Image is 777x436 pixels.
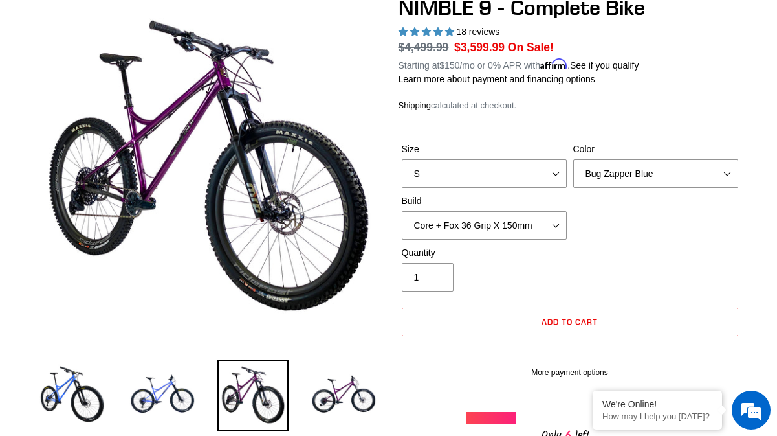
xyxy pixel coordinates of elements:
img: Load image into Gallery viewer, NIMBLE 9 - Complete Bike [308,360,379,431]
a: Learn more about payment and financing options [399,74,595,84]
a: Shipping [399,100,432,111]
span: $3,599.99 [454,41,505,54]
span: On Sale! [508,39,554,56]
p: Starting at /mo or 0% APR with . [399,56,639,73]
div: Chat with us now [87,73,237,89]
textarea: Type your message and hit 'Enter' [6,295,246,340]
label: Quantity [402,246,567,260]
label: Size [402,143,567,156]
div: Minimize live chat window [212,6,243,38]
span: $150 [439,60,459,71]
span: We're online! [75,133,179,264]
p: How may I help you today? [602,411,712,421]
a: More payment options [402,367,738,378]
span: 4.89 stars [399,27,457,37]
div: calculated at checkout. [399,99,741,112]
label: Build [402,194,567,208]
img: d_696896380_company_1647369064580_696896380 [41,65,74,97]
span: Add to cart [542,317,598,327]
div: Navigation go back [14,71,34,91]
button: Add to cart [402,308,738,336]
div: We're Online! [602,399,712,409]
span: Affirm [540,58,567,69]
img: Load image into Gallery viewer, NIMBLE 9 - Complete Bike [127,360,198,431]
s: $4,499.99 [399,41,449,54]
img: Load image into Gallery viewer, NIMBLE 9 - Complete Bike [217,360,289,431]
img: Load image into Gallery viewer, NIMBLE 9 - Complete Bike [36,360,107,431]
label: Color [573,143,738,156]
span: 18 reviews [456,27,499,37]
a: See if you qualify - Learn more about Affirm Financing (opens in modal) [570,60,639,71]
